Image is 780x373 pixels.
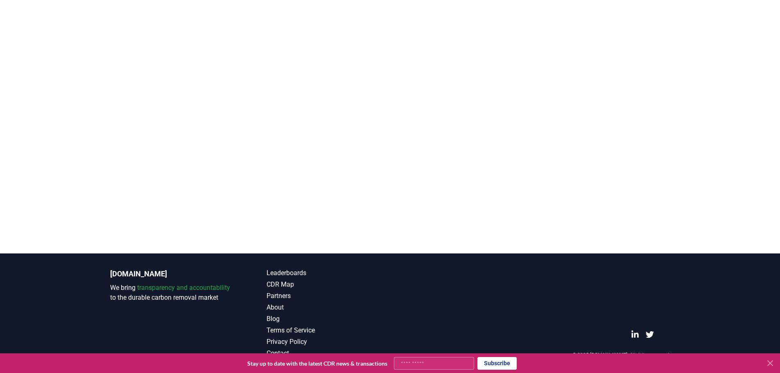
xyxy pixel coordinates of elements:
a: LinkedIn [631,330,639,339]
p: © 2025 [DOMAIN_NAME]. All rights reserved. [572,352,670,358]
a: Privacy Policy [267,337,390,347]
a: Terms of Service [267,326,390,335]
a: Twitter [646,330,654,339]
span: transparency and accountability [137,284,230,292]
a: Blog [267,314,390,324]
a: Partners [267,291,390,301]
a: Contact [267,348,390,358]
p: We bring to the durable carbon removal market [110,283,234,303]
a: About [267,303,390,312]
p: [DOMAIN_NAME] [110,268,234,280]
a: Leaderboards [267,268,390,278]
a: CDR Map [267,280,390,289]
